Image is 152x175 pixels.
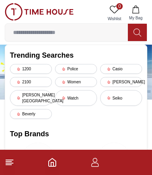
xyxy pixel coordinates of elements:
div: Casio [100,64,142,74]
img: Carlton [98,143,130,174]
div: 2100 [10,77,52,87]
h2: Top Brands [10,128,142,139]
a: 0Wishlist [104,3,124,23]
div: Watch [55,90,97,106]
span: 0 [116,3,123,9]
img: Quantum [22,143,54,174]
h2: Trending Searches [10,50,142,61]
span: My Bag [126,15,146,21]
div: Women [55,77,97,87]
div: [PERSON_NAME][GEOGRAPHIC_DATA] [10,90,52,106]
div: Police [55,64,97,74]
img: ... [5,3,74,21]
div: [PERSON_NAME] [100,77,142,87]
span: Wishlist [104,16,124,22]
a: Home [47,158,57,167]
button: My Bag [124,3,147,23]
div: Beverly [10,109,52,119]
div: Seiko [100,90,142,106]
div: 1200 [10,64,52,74]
